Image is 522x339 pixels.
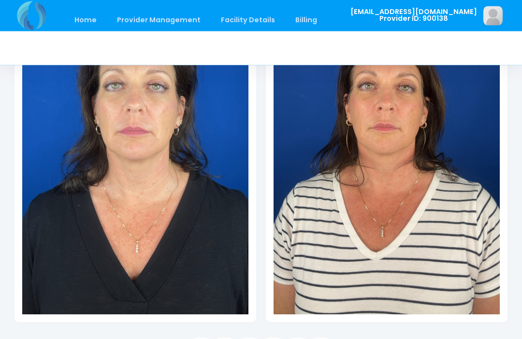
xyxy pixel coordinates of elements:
a: Provider Management [107,9,210,31]
a: Billing [286,9,327,31]
a: Home [65,9,106,31]
span: [EMAIL_ADDRESS][DOMAIN_NAME] Provider ID: 900138 [350,8,477,22]
img: image [483,6,503,26]
a: Facility Details [212,9,285,31]
a: Staff [328,9,365,31]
